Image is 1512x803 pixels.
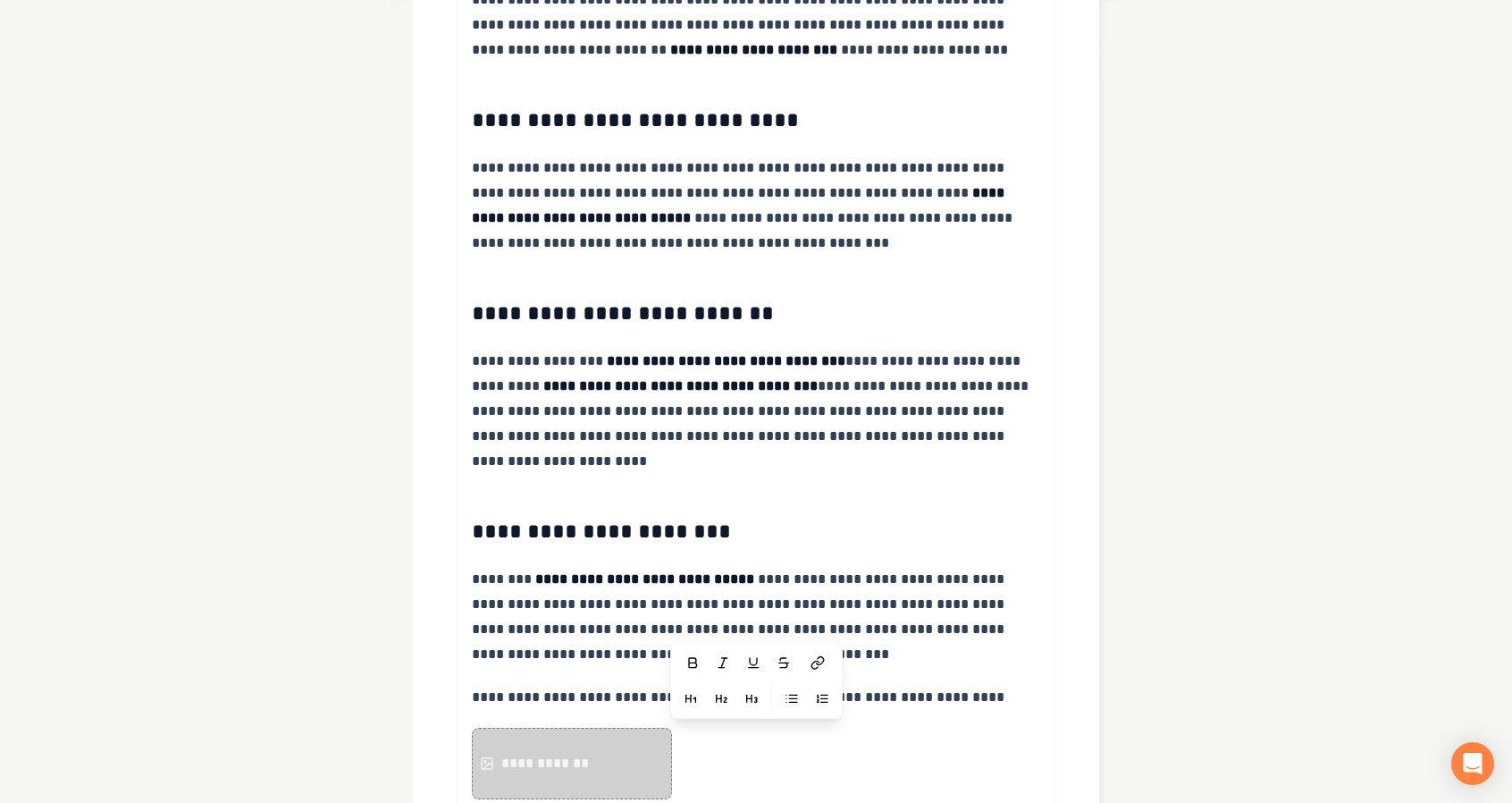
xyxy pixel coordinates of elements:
[1451,742,1494,785] div: Open Intercom Messenger
[676,684,705,713] button: Heading 1
[737,684,766,713] button: Heading 3
[800,647,836,679] button: Link
[769,648,798,677] button: Strikethrough
[709,648,737,677] button: Italic
[739,648,768,677] button: Underline
[678,648,707,677] button: Bold
[707,684,735,713] button: Heading 2
[777,684,806,713] button: Bullet List
[808,684,836,713] button: Ordered List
